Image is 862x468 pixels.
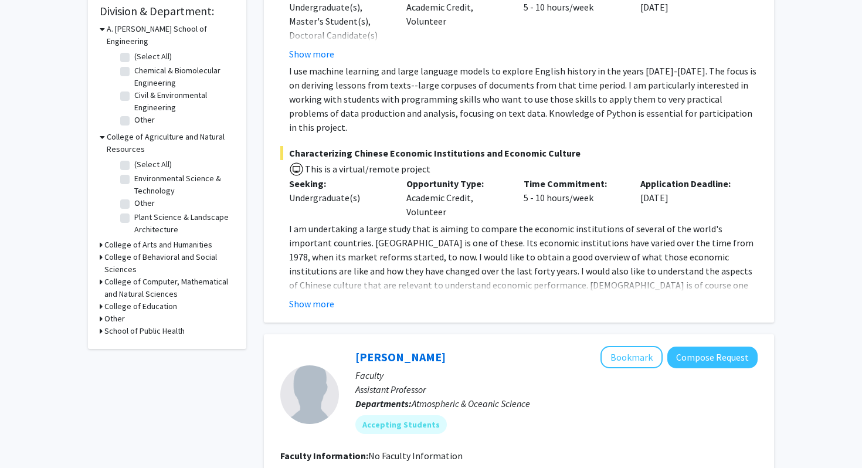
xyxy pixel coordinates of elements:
b: Faculty Information: [280,450,368,462]
label: (Select All) [134,158,172,171]
h3: College of Computer, Mathematical and Natural Sciences [104,276,235,300]
button: Show more [289,297,334,311]
mat-chip: Accepting Students [355,415,447,434]
h3: College of Arts and Humanities [104,239,212,251]
p: Time Commitment: [524,177,623,191]
button: Add Madeleine Youngs to Bookmarks [600,346,663,368]
h2: Division & Department: [100,4,235,18]
div: Academic Credit, Volunteer [398,177,515,219]
label: (Select All) [134,50,172,63]
span: Characterizing Chinese Economic Institutions and Economic Culture [280,146,758,160]
label: Other [134,114,155,126]
p: Opportunity Type: [406,177,506,191]
a: [PERSON_NAME] [355,350,446,364]
div: [DATE] [632,177,749,219]
h3: Other [104,313,125,325]
div: Undergraduate(s) [289,191,389,205]
h3: College of Behavioral and Social Sciences [104,251,235,276]
span: No Faculty Information [368,450,463,462]
p: Application Deadline: [640,177,740,191]
p: I am undertaking a large study that is aiming to compare the economic institutions of several of ... [289,222,758,306]
button: Compose Request to Madeleine Youngs [667,347,758,368]
h3: School of Public Health [104,325,185,337]
h3: College of Education [104,300,177,313]
b: Departments: [355,398,412,409]
h3: A. [PERSON_NAME] School of Engineering [107,23,235,48]
label: Plant Science & Landscape Architecture [134,211,232,236]
p: I use machine learning and large language models to explore English history in the years [DATE]-[... [289,64,758,134]
h3: College of Agriculture and Natural Resources [107,131,235,155]
span: Atmospheric & Oceanic Science [412,398,530,409]
label: Civil & Environmental Engineering [134,89,232,114]
button: Show more [289,47,334,61]
label: Chemical & Biomolecular Engineering [134,65,232,89]
p: Faculty [355,368,758,382]
span: This is a virtual/remote project [304,163,430,175]
p: Assistant Professor [355,382,758,396]
label: Environmental Science & Technology [134,172,232,197]
iframe: Chat [9,415,50,459]
p: Seeking: [289,177,389,191]
label: Other [134,197,155,209]
div: 5 - 10 hours/week [515,177,632,219]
